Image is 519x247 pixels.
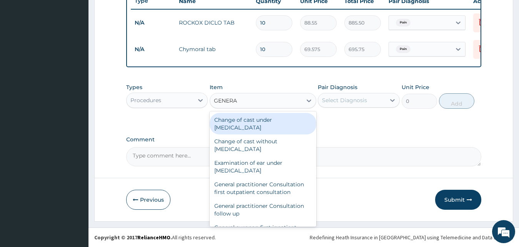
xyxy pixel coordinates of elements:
[210,177,316,199] div: General practitioner Consultation first outpatient consultation
[396,45,411,53] span: Pain
[210,83,223,91] label: Item
[175,15,252,30] td: ROCKOX DICLO TAB
[130,96,161,104] div: Procedures
[396,19,411,27] span: Pain
[88,227,519,247] footer: All rights reserved.
[435,190,481,210] button: Submit
[131,16,175,30] td: N/A
[175,41,252,57] td: Chymoral tab
[310,234,513,241] div: Redefining Heath Insurance in [GEOGRAPHIC_DATA] using Telemedicine and Data Science!
[126,4,145,22] div: Minimize live chat window
[210,199,316,220] div: General practitioner Consultation follow up
[94,234,172,241] strong: Copyright © 2017 .
[439,93,474,109] button: Add
[210,156,316,177] div: Examination of ear under [MEDICAL_DATA]
[318,83,357,91] label: Pair Diagnosis
[126,84,142,91] label: Types
[210,220,316,242] div: General surgeon first inpatient review
[4,165,147,192] textarea: Type your message and hit 'Enter'
[137,234,170,241] a: RelianceHMO
[126,190,170,210] button: Previous
[210,113,316,134] div: Change of cast under [MEDICAL_DATA]
[45,75,106,152] span: We're online!
[126,136,482,143] label: Comment
[402,83,429,91] label: Unit Price
[210,134,316,156] div: Change of cast without [MEDICAL_DATA]
[14,38,31,58] img: d_794563401_company_1708531726252_794563401
[40,43,129,53] div: Chat with us now
[131,42,175,56] td: N/A
[322,96,367,104] div: Select Diagnosis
